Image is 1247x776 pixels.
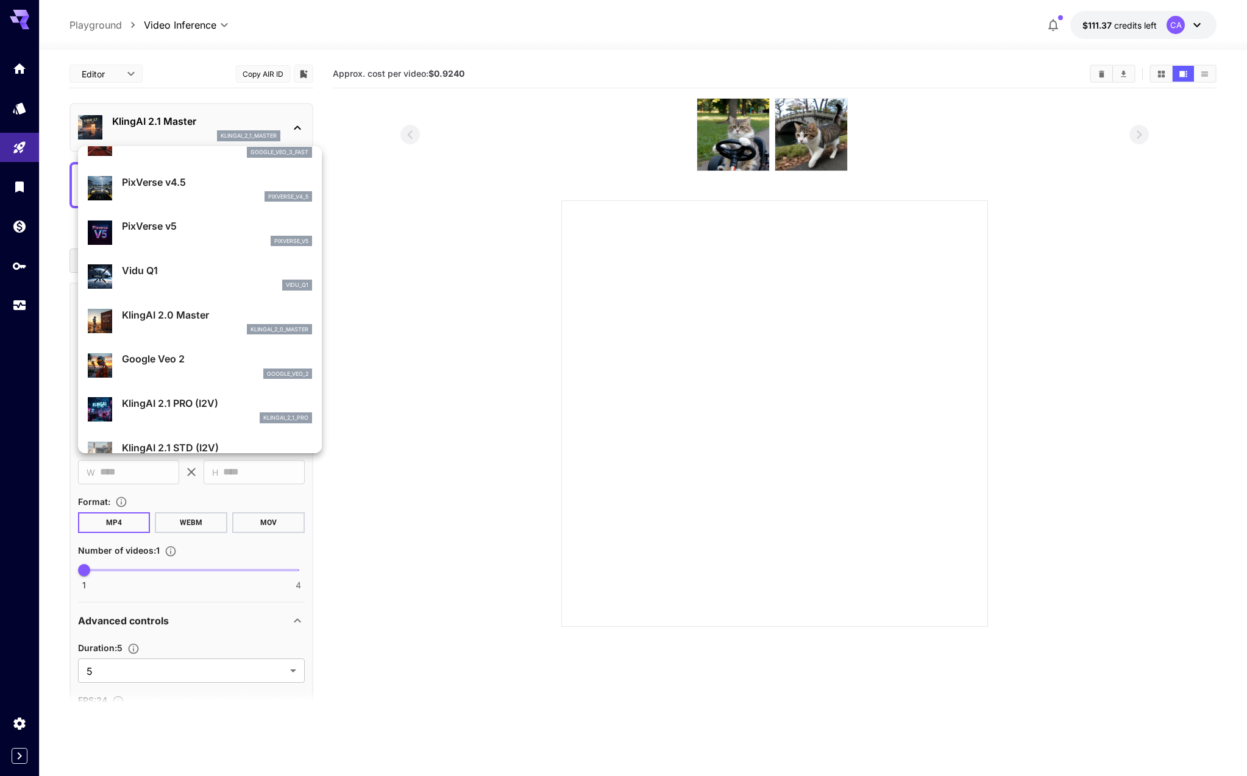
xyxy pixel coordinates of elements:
p: Vidu Q1 [122,263,312,278]
p: klingai_2_1_pro [263,414,308,422]
div: KlingAI 2.1 PRO (I2V)klingai_2_1_pro [88,391,312,428]
p: KlingAI 2.1 PRO (I2V) [122,396,312,411]
div: PixVerse v5pixverse_v5 [88,214,312,251]
p: KlingAI 2.0 Master [122,308,312,322]
div: PixVerse v4.5pixverse_v4_5 [88,170,312,207]
div: Vidu Q1vidu_q1 [88,258,312,295]
p: PixVerse v4.5 [122,175,312,189]
p: google_veo_2 [267,370,308,378]
p: vidu_q1 [286,281,308,289]
div: KlingAI 2.1 STD (I2V) [88,436,312,473]
div: Google Veo 2google_veo_2 [88,347,312,384]
p: PixVerse v5 [122,219,312,233]
p: KlingAI 2.1 STD (I2V) [122,440,312,455]
p: google_veo_3_fast [250,148,308,157]
div: KlingAI 2.0 Masterklingai_2_0_master [88,303,312,340]
p: pixverse_v4_5 [268,192,308,201]
p: klingai_2_0_master [250,325,308,334]
p: pixverse_v5 [274,237,308,245]
p: Google Veo 2 [122,351,312,366]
